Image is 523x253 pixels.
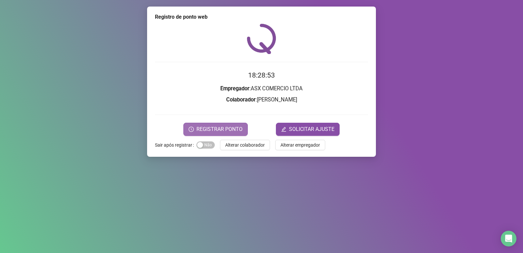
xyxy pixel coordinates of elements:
span: edit [281,127,286,132]
div: Open Intercom Messenger [501,231,516,246]
span: SOLICITAR AJUSTE [289,125,334,133]
button: Alterar colaborador [220,140,270,150]
h3: : ASX COMERCIO LTDA [155,84,368,93]
span: clock-circle [189,127,194,132]
label: Sair após registrar [155,140,196,150]
h3: : [PERSON_NAME] [155,96,368,104]
span: Alterar empregador [280,141,320,149]
img: QRPoint [247,24,276,54]
span: REGISTRAR PONTO [196,125,243,133]
button: editSOLICITAR AJUSTE [276,123,340,136]
strong: Empregador [220,85,249,92]
div: Registro de ponto web [155,13,368,21]
span: Alterar colaborador [225,141,265,149]
button: REGISTRAR PONTO [183,123,248,136]
time: 18:28:53 [248,71,275,79]
button: Alterar empregador [275,140,325,150]
strong: Colaborador [226,97,256,103]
